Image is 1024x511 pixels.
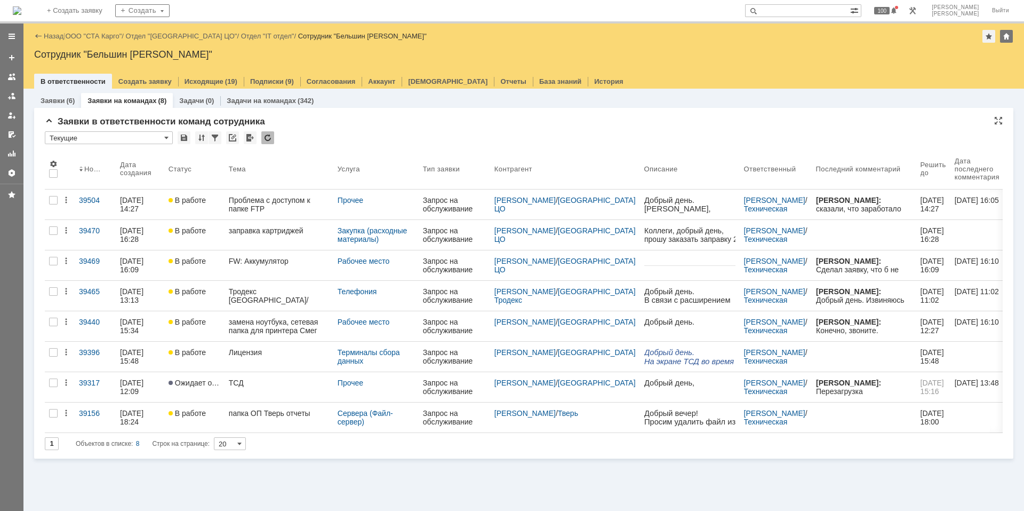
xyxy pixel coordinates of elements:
div: (0) [205,97,214,105]
div: 39317 [79,379,111,387]
div: Контрагент [494,165,532,173]
a: 39396 [75,342,116,372]
a: [PERSON_NAME] [494,379,556,387]
span: . [25,209,27,217]
a: [DATE] 16:09 [116,250,164,280]
a: [DATE] 16:28 [116,220,164,250]
span: Заявки в ответственности команд сотрудника [45,116,265,127]
a: [DATE] 12:09 [116,372,164,402]
div: / [494,409,636,418]
div: (9) [285,77,294,85]
span: В работе [169,226,206,235]
div: 39504 [79,196,111,205]
a: В работе [164,281,225,311]
div: Действия [62,379,70,387]
a: Заявки на командах [3,68,20,85]
th: Тип заявки [419,148,490,190]
span: ( [38,51,41,60]
a: замена ноутбука, сетевая папка для принтера Смег [225,311,333,341]
span: . [30,123,32,132]
a: [PERSON_NAME] [744,348,805,357]
a: [DATE] 16:05 [950,190,1012,219]
div: / [744,226,807,243]
div: Действия [62,226,70,235]
div: [DATE] 14:27 [120,196,146,213]
div: Запрос на обслуживание [423,226,486,243]
div: / [744,348,807,365]
div: FW: Аккумулятор [229,257,329,265]
a: Заявки в моей ответственности [3,88,20,105]
div: / [126,32,241,40]
div: Добавить в избранное [982,30,995,43]
span: В работе [169,196,206,205]
a: Запрос на обслуживание [419,220,490,250]
a: [PERSON_NAME] [744,257,805,265]
div: [DATE] 15:48 [120,348,146,365]
a: [PERSON_NAME] [494,226,556,235]
span: TotalGroup [17,160,55,168]
a: [DATE] 13:13 [116,281,164,311]
div: / [241,32,298,40]
div: Ответственный [744,165,796,173]
a: История [594,77,623,85]
a: Техническая поддержка [744,326,790,343]
span: [PERSON_NAME] [932,11,979,17]
div: (6) [66,97,75,105]
a: База знаний [539,77,581,85]
a: [GEOGRAPHIC_DATA] [558,318,636,326]
a: Проблема с доступом к папке FTP [225,190,333,219]
th: Тема [225,148,333,190]
a: Запрос на обслуживание [419,250,490,280]
a: [PERSON_NAME] [494,348,556,357]
div: заправка картриджей [229,226,329,235]
div: (342) [298,97,314,105]
a: Мои заявки [3,107,20,124]
div: 39469 [79,257,111,265]
a: Задачи [179,97,204,105]
a: Закупка (расходные материалы) [338,226,409,243]
div: / [744,318,807,335]
a: [PERSON_NAME] [744,379,805,387]
span: . [66,190,68,198]
a: [DATE] 14:27 [116,190,164,219]
span: В работе [169,409,206,418]
a: Согласования [307,77,356,85]
a: Ожидает ответа контрагента [164,372,225,402]
a: Телефония [338,287,377,296]
th: Услуга [333,148,419,190]
span: @ [47,170,55,179]
a: Создать заявку [3,49,20,66]
div: Решить до [921,161,946,177]
span: .ru [49,224,58,233]
div: [DATE] 18:24 [120,409,146,426]
a: Отдел "IT отдел" [241,32,294,40]
div: Изменить домашнюю страницу [1000,30,1013,43]
a: Рабочее место [338,257,389,265]
span: [DATE] 12:27 [921,318,946,335]
span: 7797457 (доб.701) [20,124,86,132]
a: 39504 [75,190,116,219]
div: / [494,379,636,387]
a: [PERSON_NAME] [744,226,805,235]
i: Строк на странице: [76,437,210,450]
div: Тип заявки [423,165,462,173]
span: Объектов в списке: [76,440,133,447]
a: [DATE] 13:48 [950,372,1012,402]
a: Техническая поддержка [744,418,790,435]
a: Перейти в интерфейс администратора [906,4,919,17]
div: Услуга [338,165,361,173]
a: [PERSON_NAME] [744,287,805,296]
div: Описание [644,165,678,173]
a: ТСД [225,372,333,402]
div: Запрос на обслуживание [423,318,486,335]
div: / [494,348,636,357]
div: 8 [136,437,140,450]
img: logo [13,6,21,15]
a: Прочее [338,196,363,205]
a: [DATE] 18:00 [916,403,950,433]
span: Расширенный поиск [850,5,861,15]
div: [DATE] 12:09 [120,379,146,396]
a: [DATE] 16:28 [916,220,950,250]
span: В работе [169,318,206,326]
a: 39470 [75,220,116,250]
